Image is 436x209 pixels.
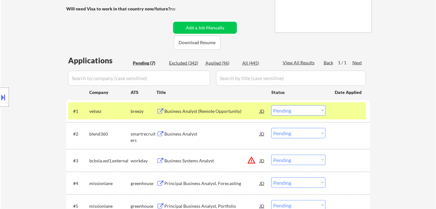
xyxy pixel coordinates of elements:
[131,108,156,114] div: breezy
[335,89,362,96] div: Date Applied
[259,105,265,117] div: JD
[205,60,237,66] div: Applied (96)
[271,86,326,98] div: Status
[170,6,188,12] div: no
[164,180,260,187] div: Principal Business Analyst, Forecasting
[73,158,84,164] div: #3
[68,71,210,86] input: Search by company (case sensitive)
[73,180,84,187] div: #4
[242,60,274,66] div: All (445)
[131,158,156,164] div: workday
[164,108,260,114] div: Business Analyst (Remote Opportunity)
[131,89,156,96] div: ATS
[259,177,265,189] div: JD
[247,156,256,165] button: warning_amber
[164,131,260,137] div: Business Analyst
[66,6,171,11] strong: Will need Visa to work in that country now/future?:
[131,131,156,143] div: smartrecruiters
[259,155,265,166] div: JD
[174,36,221,50] button: Download Resume
[131,180,156,187] div: greenhouse
[338,60,352,66] div: 1 / 1
[89,180,131,187] div: missionlane
[169,60,201,66] div: Excluded (342)
[156,89,265,96] div: Title
[324,60,334,66] div: Back
[89,158,131,164] div: bcbsla.wd1.external
[173,22,237,34] button: Add a Job Manually
[164,158,260,164] div: Business Systems Analyst
[283,60,316,66] div: View All Results
[133,60,164,66] div: Pending (7)
[352,60,362,66] div: Next
[259,128,265,139] div: JD
[216,71,366,86] input: Search by title (case sensitive)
